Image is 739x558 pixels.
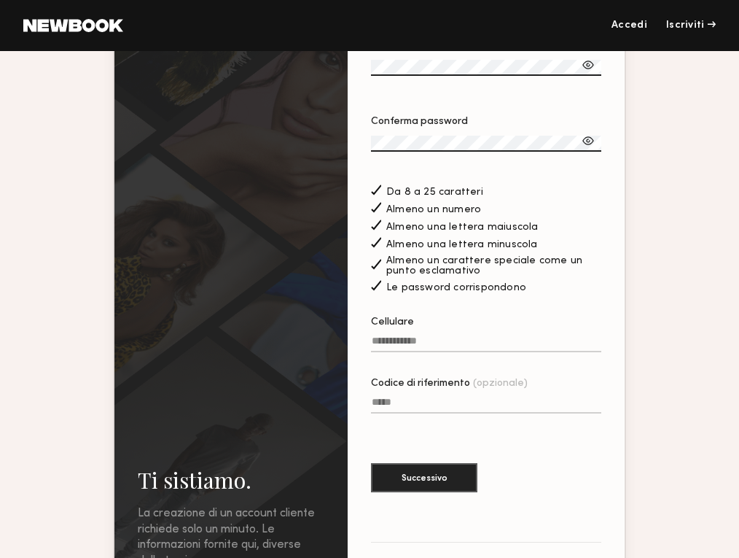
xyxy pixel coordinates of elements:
[371,397,601,414] input: Codice di riferimento(opzionale)
[386,205,481,215] span: Almeno un numero
[473,379,528,389] span: (opzionale)
[371,336,601,352] input: Cellulare
[371,379,601,389] div: Codice di riferimento
[371,117,601,127] div: Conferma password
[386,283,526,293] span: Le password corrispondono
[386,187,483,198] span: Da 8 a 25 caratteri
[386,222,539,233] span: Almeno una lettera maiuscola
[371,317,601,328] div: Cellulare
[371,60,601,76] input: Password
[386,256,601,276] span: Almeno un carattere speciale come un punto esclamativo
[371,136,601,152] input: Conferma password
[611,20,647,31] a: Accedi
[666,20,716,31] div: Iscriviti
[371,463,477,492] button: Successivo
[386,240,538,250] span: Almeno una lettera minuscola
[138,465,324,495] h2: Ti sistiamo.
